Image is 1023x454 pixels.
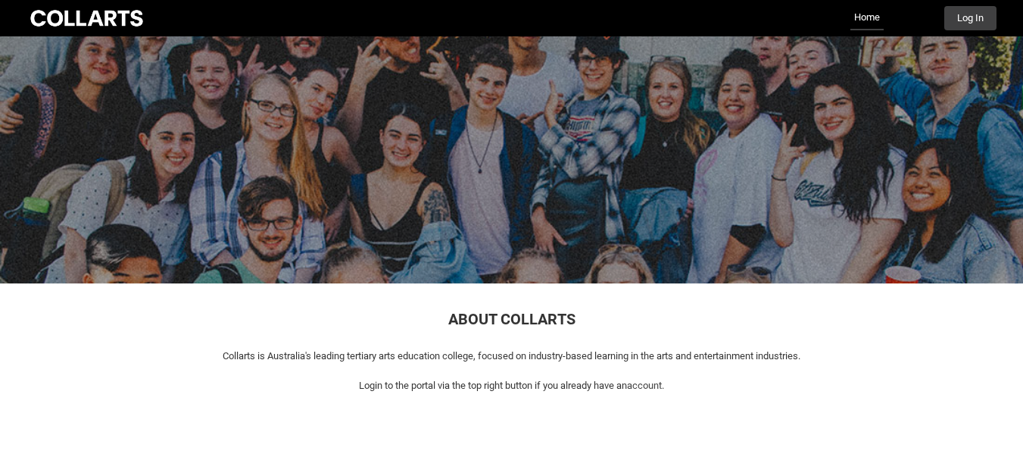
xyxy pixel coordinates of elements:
[627,380,664,391] span: account.
[850,6,884,30] a: Home
[944,6,996,30] button: Log In
[448,310,575,328] span: ABOUT COLLARTS
[36,378,987,393] p: Login to the portal via the top right button if you already have an
[36,349,987,364] p: Collarts is Australia's leading tertiary arts education college, focused on industry-based learni...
